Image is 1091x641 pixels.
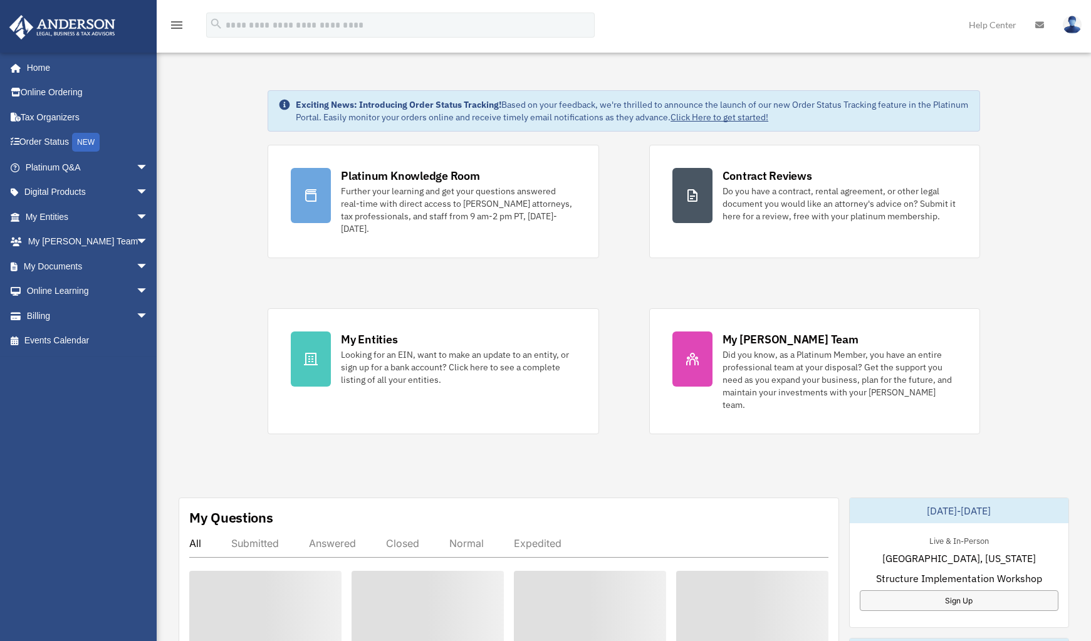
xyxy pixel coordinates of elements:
[268,308,598,434] a: My Entities Looking for an EIN, want to make an update to an entity, or sign up for a bank accoun...
[189,537,201,550] div: All
[9,229,167,254] a: My [PERSON_NAME] Teamarrow_drop_down
[9,279,167,304] a: Online Learningarrow_drop_down
[296,98,969,123] div: Based on your feedback, we're thrilled to announce the launch of our new Order Status Tracking fe...
[723,348,957,411] div: Did you know, as a Platinum Member, you have an entire professional team at your disposal? Get th...
[649,308,980,434] a: My [PERSON_NAME] Team Did you know, as a Platinum Member, you have an entire professional team at...
[136,180,161,206] span: arrow_drop_down
[341,185,575,235] div: Further your learning and get your questions answered real-time with direct access to [PERSON_NAM...
[189,508,273,527] div: My Questions
[341,348,575,386] div: Looking for an EIN, want to make an update to an entity, or sign up for a bank account? Click her...
[136,204,161,230] span: arrow_drop_down
[136,254,161,279] span: arrow_drop_down
[9,130,167,155] a: Order StatusNEW
[136,155,161,180] span: arrow_drop_down
[209,17,223,31] i: search
[296,99,501,110] strong: Exciting News: Introducing Order Status Tracking!
[723,168,812,184] div: Contract Reviews
[268,145,598,258] a: Platinum Knowledge Room Further your learning and get your questions answered real-time with dire...
[341,168,480,184] div: Platinum Knowledge Room
[9,204,167,229] a: My Entitiesarrow_drop_down
[136,229,161,255] span: arrow_drop_down
[6,15,119,39] img: Anderson Advisors Platinum Portal
[850,498,1068,523] div: [DATE]-[DATE]
[309,537,356,550] div: Answered
[723,331,859,347] div: My [PERSON_NAME] Team
[9,180,167,205] a: Digital Productsarrow_drop_down
[341,331,397,347] div: My Entities
[649,145,980,258] a: Contract Reviews Do you have a contract, rental agreement, or other legal document you would like...
[9,328,167,353] a: Events Calendar
[9,80,167,105] a: Online Ordering
[9,303,167,328] a: Billingarrow_drop_down
[9,105,167,130] a: Tax Organizers
[723,185,957,222] div: Do you have a contract, rental agreement, or other legal document you would like an attorney's ad...
[671,112,768,123] a: Click Here to get started!
[386,537,419,550] div: Closed
[169,22,184,33] a: menu
[169,18,184,33] i: menu
[449,537,484,550] div: Normal
[9,55,161,80] a: Home
[882,551,1036,566] span: [GEOGRAPHIC_DATA], [US_STATE]
[9,254,167,279] a: My Documentsarrow_drop_down
[136,303,161,329] span: arrow_drop_down
[876,571,1042,586] span: Structure Implementation Workshop
[231,537,279,550] div: Submitted
[72,133,100,152] div: NEW
[919,533,999,546] div: Live & In-Person
[860,590,1058,611] a: Sign Up
[514,537,561,550] div: Expedited
[136,279,161,305] span: arrow_drop_down
[9,155,167,180] a: Platinum Q&Aarrow_drop_down
[1063,16,1082,34] img: User Pic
